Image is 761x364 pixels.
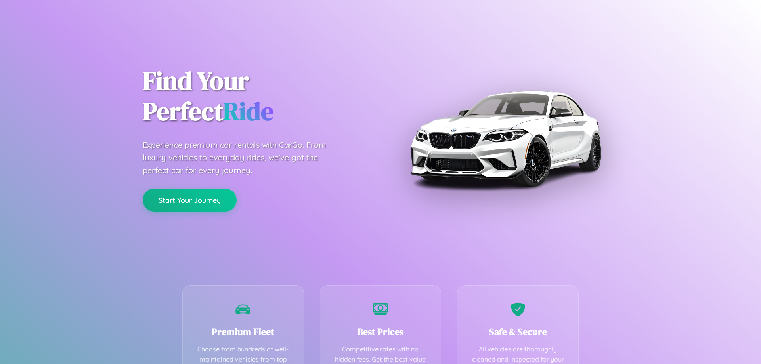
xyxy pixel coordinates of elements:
[406,40,604,238] img: Premium BMW car rental vehicle
[143,189,237,212] button: Start Your Journey
[223,94,273,128] span: Ride
[143,139,341,177] p: Experience premium car rentals with CarGo. From luxury vehicles to everyday rides, we've got the ...
[469,325,566,338] h3: Safe & Secure
[143,66,369,127] h1: Find Your Perfect
[332,325,429,338] h3: Best Prices
[195,325,292,338] h3: Premium Fleet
